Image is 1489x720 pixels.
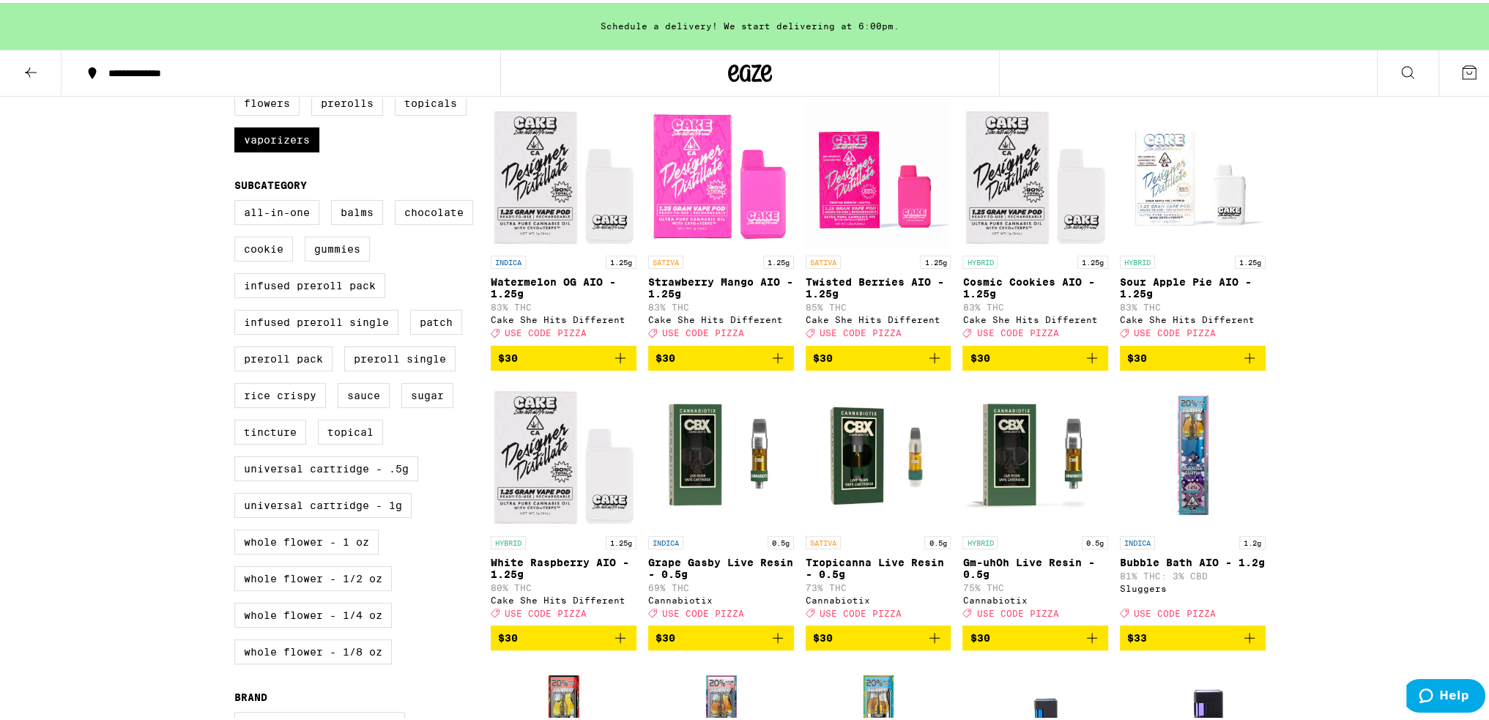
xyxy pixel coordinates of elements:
span: USE CODE PIZZA [1134,326,1216,335]
p: 75% THC [962,580,1108,590]
span: $30 [970,629,989,641]
a: Open page for Sour Apple Pie AIO - 1.25g from Cake She Hits Different [1120,99,1266,342]
p: 1.25g [1235,253,1266,266]
p: Gm-uhOh Live Resin - 0.5g [962,554,1108,577]
span: USE CODE PIZZA [505,326,587,335]
label: Chocolate [395,197,473,222]
span: USE CODE PIZZA [976,606,1058,615]
p: 0.5g [924,533,951,546]
p: INDICA [648,533,683,546]
label: Topical [318,417,383,442]
div: Cake She Hits Different [648,312,794,322]
p: 83% THC [962,300,1108,309]
label: Prerolls [311,88,383,113]
label: Universal Cartridge - 1g [234,490,412,515]
div: Cake She Hits Different [1120,312,1266,322]
button: Add to bag [648,623,794,647]
img: Cake She Hits Different - Cosmic Cookies AIO - 1.25g [962,99,1108,245]
p: INDICA [491,253,526,266]
label: Balms [331,197,383,222]
label: Gummies [305,234,370,259]
label: Tincture [234,417,306,442]
p: HYBRID [491,533,526,546]
a: Open page for Grape Gasby Live Resin - 0.5g from Cannabiotix [648,379,794,623]
p: 85% THC [806,300,951,309]
label: Whole Flower - 1/2 oz [234,563,392,588]
a: Open page for Cosmic Cookies AIO - 1.25g from Cake She Hits Different [962,99,1108,342]
div: Sluggers [1120,581,1266,590]
p: 0.5g [1082,533,1108,546]
img: Cannabiotix - Grape Gasby Live Resin - 0.5g [648,379,794,526]
div: Cannabiotix [806,593,951,602]
p: Sour Apple Pie AIO - 1.25g [1120,273,1266,297]
span: USE CODE PIZZA [820,606,902,615]
a: Open page for Gm-uhOh Live Resin - 0.5g from Cannabiotix [962,379,1108,623]
legend: Brand [234,689,267,700]
p: HYBRID [962,533,998,546]
p: HYBRID [1120,253,1155,266]
a: Open page for Strawberry Mango AIO - 1.25g from Cake She Hits Different [648,99,794,342]
p: 1.25g [920,253,951,266]
label: Whole Flower - 1/8 oz [234,637,392,661]
span: $30 [498,349,518,361]
label: Infused Preroll Single [234,307,398,332]
label: Universal Cartridge - .5g [234,453,418,478]
p: SATIVA [648,253,683,266]
span: USE CODE PIZZA [1134,606,1216,615]
img: Cannabiotix - Gm-uhOh Live Resin - 0.5g [962,379,1108,526]
a: Open page for Tropicanna Live Resin - 0.5g from Cannabiotix [806,379,951,623]
p: 1.25g [763,253,794,266]
a: Open page for Twisted Berries AIO - 1.25g from Cake She Hits Different [806,99,951,342]
label: Topicals [395,88,467,113]
label: Cookie [234,234,293,259]
p: 73% THC [806,580,951,590]
label: Flowers [234,88,300,113]
button: Add to bag [1120,623,1266,647]
div: Cake She Hits Different [962,312,1108,322]
button: Add to bag [962,343,1108,368]
a: Open page for White Raspberry AIO - 1.25g from Cake She Hits Different [491,379,636,623]
p: 80% THC [491,580,636,590]
p: 1.2g [1239,533,1266,546]
p: Twisted Berries AIO - 1.25g [806,273,951,297]
label: Rice Crispy [234,380,326,405]
span: USE CODE PIZZA [976,326,1058,335]
label: Preroll Single [344,344,456,368]
p: 1.25g [1077,253,1108,266]
span: $30 [656,349,675,361]
div: Cake She Hits Different [491,312,636,322]
button: Add to bag [1120,343,1266,368]
label: Whole Flower - 1 oz [234,527,379,552]
label: Sugar [401,380,453,405]
p: 0.5g [768,533,794,546]
span: $30 [498,629,518,641]
iframe: Opens a widget where you can find more information [1406,676,1485,713]
button: Add to bag [648,343,794,368]
label: Patch [410,307,462,332]
p: 1.25g [606,253,636,266]
p: 69% THC [648,580,794,590]
p: 1.25g [606,533,636,546]
span: USE CODE PIZZA [505,606,587,615]
p: SATIVA [806,533,841,546]
p: 83% THC [648,300,794,309]
span: USE CODE PIZZA [662,606,744,615]
button: Add to bag [806,623,951,647]
p: Cosmic Cookies AIO - 1.25g [962,273,1108,297]
label: Infused Preroll Pack [234,270,385,295]
span: $33 [1127,629,1147,641]
div: Cake She Hits Different [491,593,636,602]
label: Preroll Pack [234,344,333,368]
img: Cake She Hits Different - Twisted Berries AIO - 1.25g [806,99,951,245]
span: USE CODE PIZZA [662,326,744,335]
img: Cannabiotix - Tropicanna Live Resin - 0.5g [806,379,951,526]
a: Open page for Bubble Bath AIO - 1.2g from Sluggers [1120,379,1266,623]
img: Sluggers - Bubble Bath AIO - 1.2g [1120,379,1266,526]
p: Watermelon OG AIO - 1.25g [491,273,636,297]
img: Cake She Hits Different - Sour Apple Pie AIO - 1.25g [1120,99,1266,245]
p: Tropicanna Live Resin - 0.5g [806,554,951,577]
span: USE CODE PIZZA [820,326,902,335]
p: Strawberry Mango AIO - 1.25g [648,273,794,297]
div: Cannabiotix [962,593,1108,602]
